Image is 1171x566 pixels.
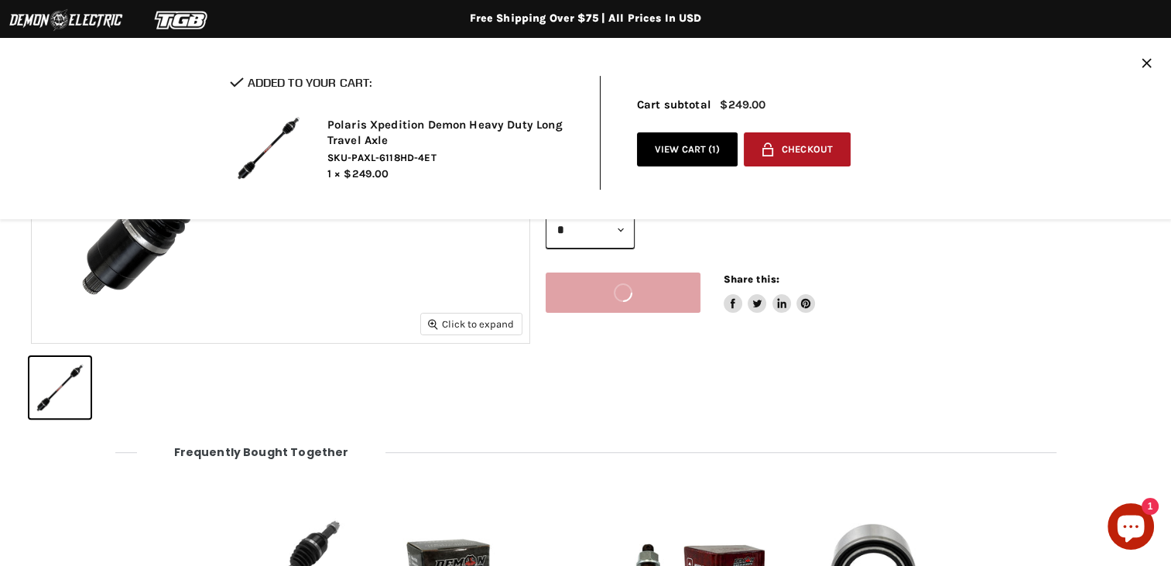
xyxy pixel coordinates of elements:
[421,314,522,334] button: Click to expand
[428,318,514,330] span: Click to expand
[738,132,851,173] form: cart checkout
[546,211,635,249] select: Quantity
[724,273,816,314] aside: Share this:
[124,5,240,35] img: TGB Logo 2
[637,98,711,111] span: Cart subtotal
[637,132,738,167] a: View cart (1)
[720,98,765,111] span: $249.00
[29,357,91,418] button: Polaris Xpedition Demon Heavy Duty Long Travel Axle thumbnail
[1142,58,1152,71] button: Close
[344,167,389,180] span: $249.00
[724,273,779,285] span: Share this:
[230,76,577,89] h2: Added to your cart:
[8,5,124,35] img: Demon Electric Logo 2
[327,118,577,148] h2: Polaris Xpedition Demon Heavy Duty Long Travel Axle
[230,109,307,187] img: Polaris Xpedition Demon Heavy Duty Long Travel Axle
[137,446,386,458] span: Frequently bought together
[782,144,833,156] span: Checkout
[327,167,341,180] span: 1 ×
[327,151,577,165] span: SKU-PAXL-6118HD-4ET
[712,143,716,155] span: 1
[1103,503,1159,554] inbox-online-store-chat: Shopify online store chat
[744,132,851,167] button: Checkout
